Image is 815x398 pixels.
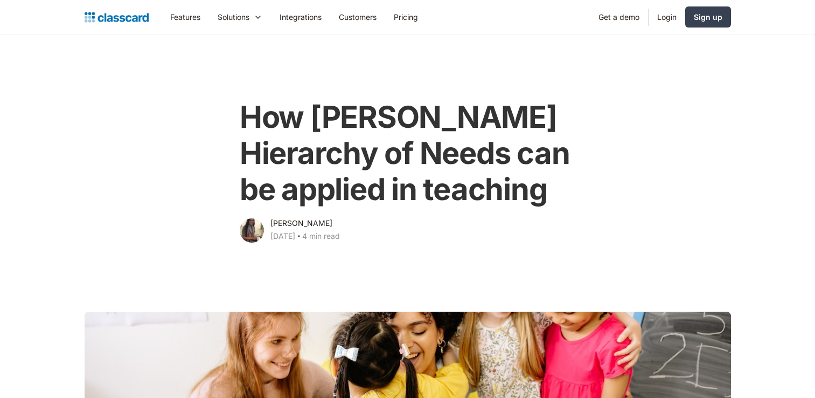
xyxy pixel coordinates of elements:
div: [DATE] [270,230,295,243]
a: Login [649,5,685,29]
h1: How [PERSON_NAME] Hierarchy of Needs can be applied in teaching [240,99,575,208]
a: Pricing [385,5,427,29]
div: ‧ [295,230,302,245]
a: Customers [330,5,385,29]
div: [PERSON_NAME] [270,217,332,230]
div: Solutions [209,5,271,29]
a: Features [162,5,209,29]
a: Integrations [271,5,330,29]
a: Sign up [685,6,731,28]
a: home [85,10,149,25]
div: Solutions [218,11,249,23]
a: Get a demo [590,5,648,29]
div: 4 min read [302,230,340,243]
div: Sign up [694,11,722,23]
